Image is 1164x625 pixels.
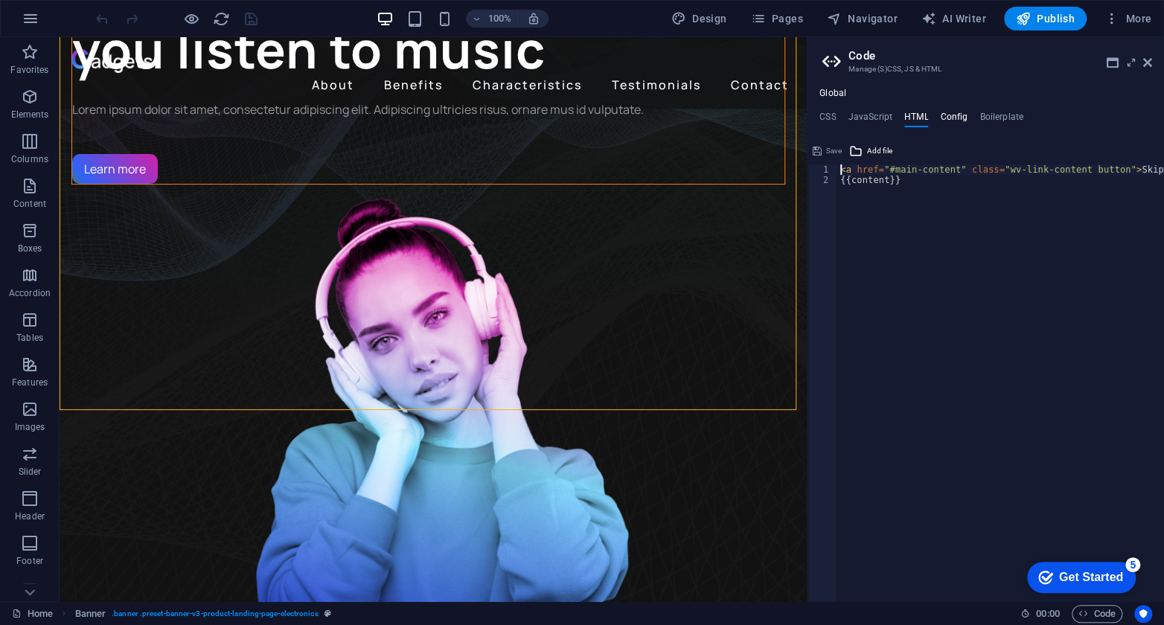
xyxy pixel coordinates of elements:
[75,605,106,623] span: Click to select. Double-click to edit
[904,112,929,128] h4: HTML
[1046,608,1049,619] span: :
[12,7,121,39] div: Get Started 5 items remaining, 0% complete
[819,112,836,128] h4: CSS
[808,164,838,175] div: 1
[915,7,992,31] button: AI Writer
[1036,605,1059,623] span: 00 00
[847,142,895,160] button: Add file
[1020,605,1060,623] h6: Session time
[808,175,838,185] div: 2
[18,243,42,254] p: Boxes
[212,10,230,28] button: reload
[1099,7,1157,31] button: More
[979,112,1023,128] h4: Boilerplate
[1004,7,1087,31] button: Publish
[182,10,200,28] button: Click here to leave preview mode and continue editing
[11,109,49,121] p: Elements
[16,332,43,344] p: Tables
[1072,605,1122,623] button: Code
[848,112,892,128] h4: JavaScript
[15,510,45,522] p: Header
[744,7,808,31] button: Pages
[324,609,331,618] i: This element is a customizable preset
[827,11,898,26] span: Navigator
[665,7,733,31] div: Design (Ctrl+Alt+Y)
[1078,605,1116,623] span: Code
[867,142,892,160] span: Add file
[1134,605,1152,623] button: Usercentrics
[671,11,727,26] span: Design
[11,153,48,165] p: Columns
[15,421,45,433] p: Images
[848,49,1152,62] h2: Code
[1016,11,1075,26] span: Publish
[848,62,1122,76] h3: Manage (S)CSS, JS & HTML
[488,10,512,28] h6: 100%
[12,376,48,388] p: Features
[750,11,802,26] span: Pages
[821,7,904,31] button: Navigator
[75,605,331,623] nav: breadcrumb
[665,7,733,31] button: Design
[466,10,519,28] button: 100%
[819,88,846,100] h4: Global
[10,64,48,76] p: Favorites
[9,287,51,299] p: Accordion
[13,198,46,210] p: Content
[19,466,42,478] p: Slider
[921,11,986,26] span: AI Writer
[110,3,125,18] div: 5
[213,10,230,28] i: Reload page
[12,605,53,623] a: Click to cancel selection. Double-click to open Pages
[940,112,968,128] h4: Config
[16,555,43,567] p: Footer
[1104,11,1151,26] span: More
[527,12,540,25] i: On resize automatically adjust zoom level to fit chosen device.
[112,605,318,623] span: . banner .preset-banner-v3-product-landing-page-electronics
[44,16,108,30] div: Get Started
